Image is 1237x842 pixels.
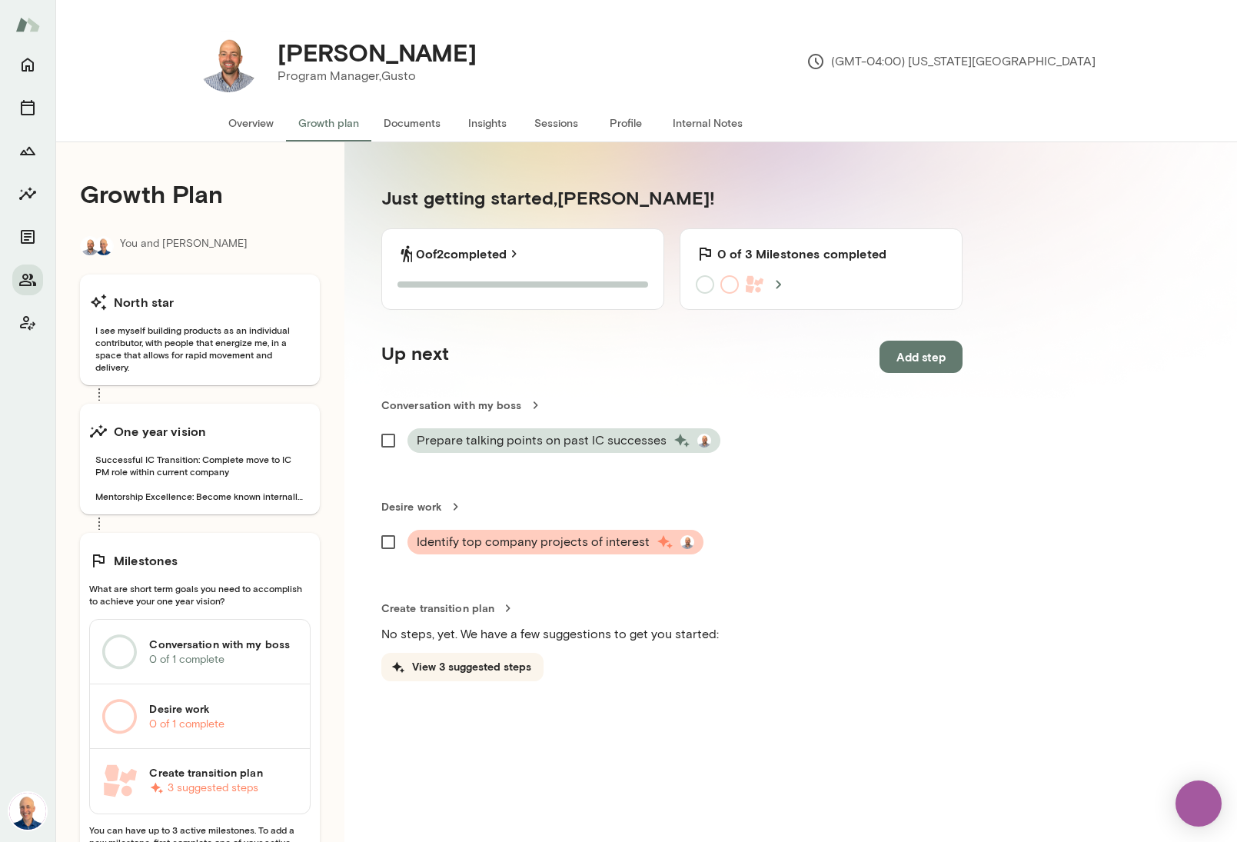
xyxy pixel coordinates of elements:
[416,245,522,263] a: 0of2completed
[90,749,310,814] a: Create transition plan3 suggested steps
[880,341,963,373] button: Add step
[114,422,206,441] h6: One year vision
[80,179,320,208] h4: Growth Plan
[12,221,43,252] button: Documents
[660,105,755,141] button: Internal Notes
[90,620,310,684] a: Conversation with my boss0 of 1 complete
[381,601,963,616] a: Create transition plan
[149,717,298,732] p: 0 of 1 complete
[12,135,43,166] button: Growth Plan
[417,533,650,551] span: Identify top company projects of interest
[149,701,298,717] h6: Desire work
[717,245,886,263] h6: 0 of 3 Milestones completed
[381,185,963,210] h5: Just getting started, [PERSON_NAME] !
[12,92,43,123] button: Sessions
[381,499,963,514] a: Desire work
[417,431,667,450] span: Prepare talking points on past IC successes
[12,49,43,80] button: Home
[149,652,298,667] p: 0 of 1 complete
[680,535,694,549] img: Travis Anderson
[149,780,298,796] p: 3 suggested steps
[381,625,963,644] p: No steps, yet. We have a few suggestions to get you started:
[591,105,660,141] button: Profile
[81,237,99,255] img: Travis Anderson
[89,453,311,502] span: Successful IC Transition: Complete move to IC PM role within current company Mentorship Excellenc...
[453,105,522,141] button: Insights
[12,178,43,209] button: Insights
[216,105,286,141] button: Overview
[90,684,310,749] a: Desire work0 of 1 complete
[278,38,477,67] h4: [PERSON_NAME]
[278,67,477,85] p: Program Manager, Gusto
[697,434,711,448] img: Travis Anderson
[89,619,311,814] div: Conversation with my boss0 of 1 completeDesire work0 of 1 completeCreate transition plan3 suggest...
[89,582,311,607] span: What are short term goals you need to accomplish to achieve your one year vision?
[149,765,298,780] h6: Create transition plan
[89,324,311,373] span: I see myself building products as an individual contributor, with people that energize me, in a s...
[120,236,248,256] p: You and [PERSON_NAME]
[381,398,963,413] a: Conversation with my boss
[9,793,46,830] img: Mark Lazen
[149,637,298,652] h6: Conversation with my boss
[371,105,453,141] button: Documents
[80,275,320,385] button: North starI see myself building products as an individual contributor, with people that energize ...
[95,237,113,255] img: Mark Lazen
[407,428,720,453] div: Prepare talking points on past IC successesTravis Anderson
[12,265,43,295] button: Members
[80,404,320,514] button: One year visionSuccessful IC Transition: Complete move to IC PM role within current company Mento...
[286,105,371,141] button: Growth plan
[806,52,1096,71] p: (GMT-04:00) [US_STATE][GEOGRAPHIC_DATA]
[381,653,544,681] button: View 3 suggested steps
[407,530,703,554] div: Identify top company projects of interestTravis Anderson
[114,293,175,311] h6: North star
[12,308,43,338] button: Client app
[522,105,591,141] button: Sessions
[114,551,178,570] h6: Milestones
[198,31,259,92] img: Travis Anderson
[381,341,449,373] h5: Up next
[15,10,40,39] img: Mento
